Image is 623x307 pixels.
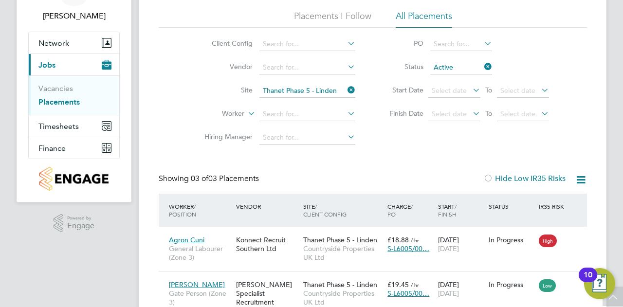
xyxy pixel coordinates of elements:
[38,60,55,70] span: Jobs
[169,235,204,244] span: Agron Cuni
[38,38,69,48] span: Network
[539,235,557,247] span: High
[166,198,234,223] div: Worker
[380,86,423,94] label: Start Date
[432,86,467,95] span: Select date
[500,109,535,118] span: Select date
[169,289,231,307] span: Gate Person (Zone 3)
[191,174,259,183] span: 03 Placements
[259,37,355,51] input: Search for...
[28,10,120,22] span: Joshua James
[486,198,537,215] div: Status
[584,268,615,299] button: Open Resource Center, 10 new notifications
[430,37,492,51] input: Search for...
[169,202,196,218] span: / Position
[301,198,385,223] div: Site
[197,132,253,141] label: Hiring Manager
[489,235,534,244] div: In Progress
[500,86,535,95] span: Select date
[436,198,486,223] div: Start
[430,61,492,74] input: Select one
[191,174,208,183] span: 03 of
[303,289,383,307] span: Countryside Properties UK Ltd
[482,107,495,120] span: To
[380,62,423,71] label: Status
[38,122,79,131] span: Timesheets
[29,137,119,159] button: Finance
[197,62,253,71] label: Vendor
[38,84,73,93] a: Vacancies
[188,109,244,119] label: Worker
[411,236,419,244] span: / hr
[483,174,566,183] label: Hide Low IR35 Risks
[29,54,119,75] button: Jobs
[166,275,587,283] a: [PERSON_NAME]Gate Person (Zone 3)[PERSON_NAME] Specialist Recruitment LimitedThanet Phase 5 - Lin...
[438,289,459,298] span: [DATE]
[159,174,261,184] div: Showing
[259,131,355,144] input: Search for...
[259,84,355,98] input: Search for...
[38,144,66,153] span: Finance
[234,198,301,215] div: Vendor
[29,115,119,137] button: Timesheets
[166,230,587,238] a: Agron CuniGeneral Labourer (Zone 3)Konnect Recruit Southern LtdThanet Phase 5 - LindenCountryside...
[29,32,119,54] button: Network
[387,202,413,218] span: / PO
[380,109,423,118] label: Finish Date
[387,280,409,289] span: £19.45
[303,202,347,218] span: / Client Config
[411,281,419,289] span: / hr
[438,202,457,218] span: / Finish
[387,244,429,253] span: S-L6005/00…
[294,10,371,28] li: Placements I Follow
[380,39,423,48] label: PO
[39,167,108,191] img: countryside-properties-logo-retina.png
[197,86,253,94] label: Site
[387,289,429,298] span: S-L6005/00…
[234,231,301,258] div: Konnect Recruit Southern Ltd
[387,235,409,244] span: £18.88
[303,244,383,262] span: Countryside Properties UK Ltd
[396,10,452,28] li: All Placements
[489,280,534,289] div: In Progress
[169,244,231,262] span: General Labourer (Zone 3)
[197,39,253,48] label: Client Config
[303,235,377,244] span: Thanet Phase 5 - Linden
[385,198,436,223] div: Charge
[169,280,225,289] span: [PERSON_NAME]
[29,75,119,115] div: Jobs
[432,109,467,118] span: Select date
[539,279,556,292] span: Low
[38,97,80,107] a: Placements
[67,222,94,230] span: Engage
[436,275,486,303] div: [DATE]
[536,198,570,215] div: IR35 Risk
[438,244,459,253] span: [DATE]
[482,84,495,96] span: To
[259,108,355,121] input: Search for...
[436,231,486,258] div: [DATE]
[54,214,95,233] a: Powered byEngage
[67,214,94,222] span: Powered by
[28,167,120,191] a: Go to home page
[584,275,592,288] div: 10
[259,61,355,74] input: Search for...
[303,280,377,289] span: Thanet Phase 5 - Linden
